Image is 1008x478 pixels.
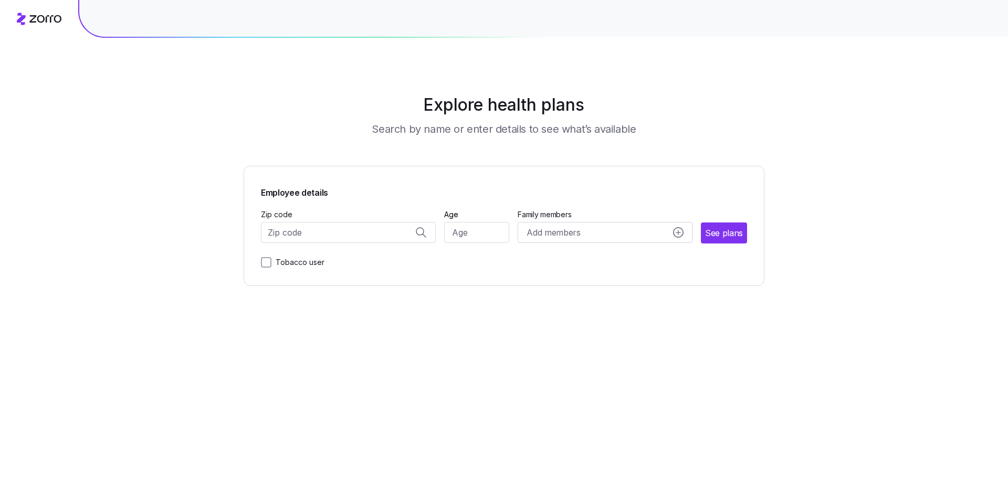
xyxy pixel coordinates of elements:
[271,256,324,269] label: Tobacco user
[444,222,510,243] input: Age
[261,209,292,220] label: Zip code
[673,227,684,238] svg: add icon
[518,209,692,220] span: Family members
[261,222,436,243] input: Zip code
[270,92,739,118] h1: Explore health plans
[444,209,458,220] label: Age
[527,226,580,239] span: Add members
[518,222,692,243] button: Add membersadd icon
[372,122,636,136] h3: Search by name or enter details to see what’s available
[701,222,747,243] button: See plans
[261,183,747,199] span: Employee details
[705,227,743,240] span: See plans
